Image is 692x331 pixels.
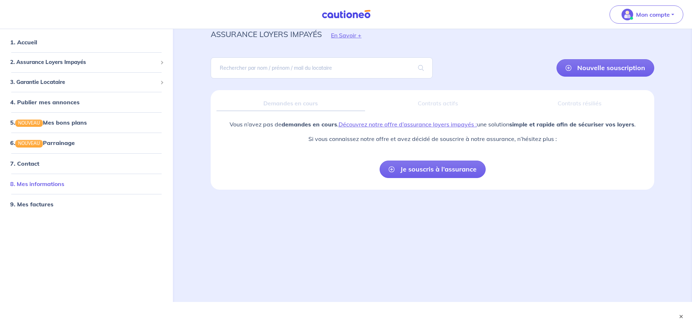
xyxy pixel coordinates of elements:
[10,201,53,208] a: 9. Mes factures
[3,136,170,150] div: 6.NOUVEAUParrainage
[3,55,170,69] div: 2. Assurance Loyers Impayés
[3,197,170,211] div: 9. Mes factures
[211,28,322,41] p: assurance loyers impayés
[211,57,432,78] input: Rechercher par nom / prénom / mail du locataire
[610,5,683,24] button: illu_account_valid_menu.svgMon compte
[3,75,170,89] div: 3. Garantie Locataire
[3,35,170,49] div: 1. Accueil
[557,59,654,77] a: Nouvelle souscription
[409,58,433,78] span: search
[622,9,633,20] img: illu_account_valid_menu.svg
[509,121,634,128] strong: simple et rapide afin de sécuriser vos loyers
[10,180,64,187] a: 8. Mes informations
[230,120,636,129] p: Vous n’avez pas de . une solution .
[230,134,636,143] p: Si vous connaissez notre offre et avez décidé de souscrire à notre assurance, n’hésitez plus :
[3,156,170,171] div: 7. Contact
[10,160,39,167] a: 7. Contact
[322,25,371,46] button: En Savoir +
[10,139,75,146] a: 6.NOUVEAUParrainage
[3,95,170,109] div: 4. Publier mes annonces
[3,177,170,191] div: 8. Mes informations
[10,58,157,66] span: 2. Assurance Loyers Impayés
[10,119,87,126] a: 5.NOUVEAUMes bons plans
[339,121,477,128] a: Découvrez notre offre d’assurance loyers impayés :
[3,115,170,130] div: 5.NOUVEAUMes bons plans
[636,10,670,19] p: Mon compte
[10,78,157,86] span: 3. Garantie Locataire
[319,10,373,19] img: Cautioneo
[677,313,685,320] button: ×
[380,161,486,178] a: Je souscris à l’assurance
[282,121,337,128] strong: demandes en cours
[10,98,80,106] a: 4. Publier mes annonces
[10,39,37,46] a: 1. Accueil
